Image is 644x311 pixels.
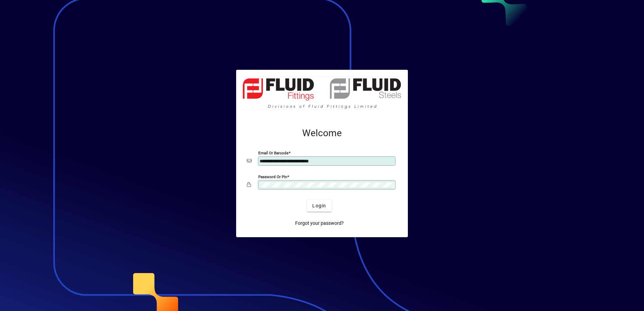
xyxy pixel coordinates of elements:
mat-label: Email or Barcode [258,151,288,155]
h2: Welcome [247,127,397,139]
mat-label: Password or Pin [258,174,287,179]
button: Login [307,200,331,212]
span: Forgot your password? [295,220,344,227]
span: Login [312,202,326,209]
a: Forgot your password? [292,217,346,229]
